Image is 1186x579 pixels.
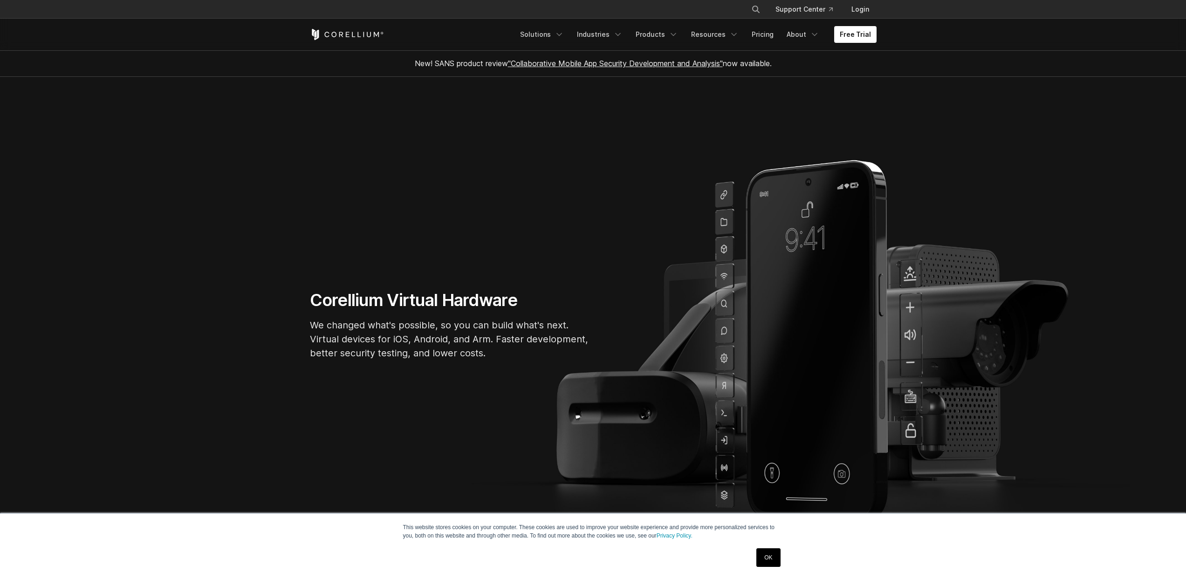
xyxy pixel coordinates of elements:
[747,1,764,18] button: Search
[514,26,877,43] div: Navigation Menu
[415,59,772,68] span: New! SANS product review now available.
[310,29,384,40] a: Corellium Home
[403,523,783,540] p: This website stores cookies on your computer. These cookies are used to improve your website expe...
[768,1,840,18] a: Support Center
[686,26,744,43] a: Resources
[310,290,590,311] h1: Corellium Virtual Hardware
[657,532,692,539] a: Privacy Policy.
[571,26,628,43] a: Industries
[514,26,569,43] a: Solutions
[630,26,684,43] a: Products
[756,548,780,567] a: OK
[834,26,877,43] a: Free Trial
[844,1,877,18] a: Login
[740,1,877,18] div: Navigation Menu
[310,318,590,360] p: We changed what's possible, so you can build what's next. Virtual devices for iOS, Android, and A...
[746,26,779,43] a: Pricing
[781,26,825,43] a: About
[508,59,723,68] a: "Collaborative Mobile App Security Development and Analysis"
